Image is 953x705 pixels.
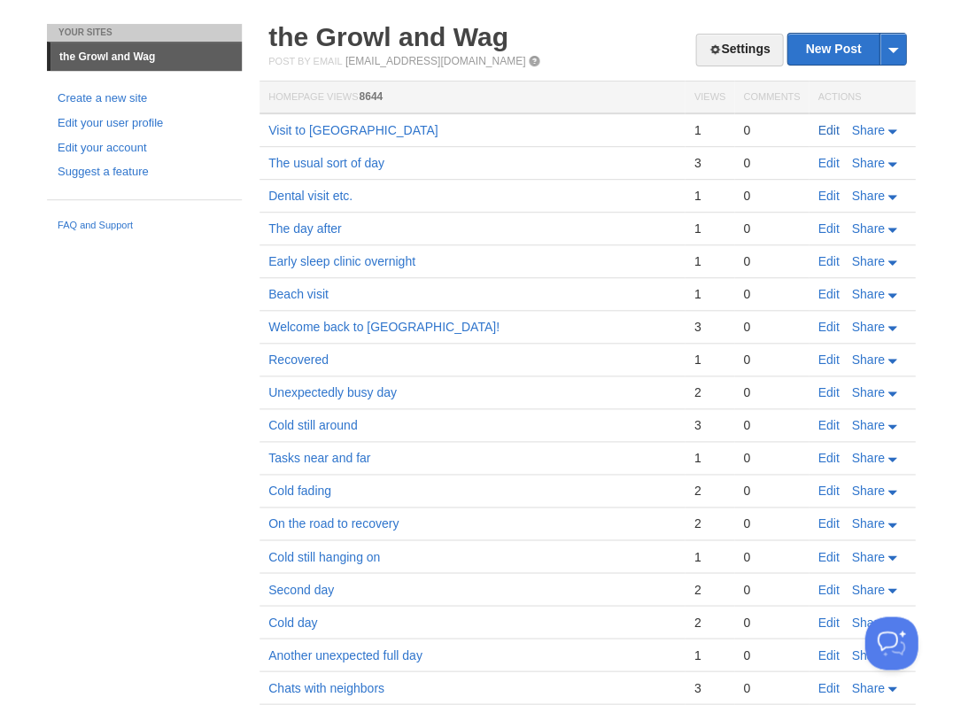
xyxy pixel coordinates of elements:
[817,582,839,596] a: Edit
[268,451,370,465] a: Tasks near and far
[743,253,800,269] div: 0
[268,123,438,137] a: Visit to [GEOGRAPHIC_DATA]
[693,188,724,204] div: 1
[693,417,724,433] div: 3
[817,221,839,236] a: Edit
[58,114,231,133] a: Edit your user profile
[851,516,884,531] span: Share
[47,24,242,42] li: Your Sites
[268,647,422,662] a: Another unexpected full day
[345,55,525,67] a: [EMAIL_ADDRESS][DOMAIN_NAME]
[817,451,839,465] a: Edit
[817,123,839,137] a: Edit
[851,189,884,203] span: Share
[743,679,800,695] div: 0
[743,483,800,499] div: 0
[268,156,384,170] a: The usual sort of day
[58,89,231,108] a: Create a new site
[359,90,383,103] span: 8644
[817,615,839,629] a: Edit
[743,614,800,630] div: 0
[260,81,685,114] th: Homepage Views
[693,548,724,564] div: 1
[851,484,884,498] span: Share
[268,385,397,399] a: Unexpectedly busy day
[268,516,399,531] a: On the road to recovery
[851,287,884,301] span: Share
[743,581,800,597] div: 0
[268,582,334,596] a: Second day
[817,484,839,498] a: Edit
[851,320,884,334] span: Share
[58,139,231,158] a: Edit your account
[851,221,884,236] span: Share
[268,221,342,236] a: The day after
[693,253,724,269] div: 1
[743,286,800,302] div: 0
[817,287,839,301] a: Edit
[693,581,724,597] div: 2
[734,81,809,114] th: Comments
[817,418,839,432] a: Edit
[50,43,242,71] a: the Growl and Wag
[693,122,724,138] div: 1
[743,548,800,564] div: 0
[693,679,724,695] div: 3
[268,287,329,301] a: Beach visit
[268,254,415,268] a: Early sleep clinic overnight
[743,352,800,368] div: 0
[693,450,724,466] div: 1
[268,549,380,563] a: Cold still hanging on
[268,22,508,51] a: the Growl and Wag
[693,384,724,400] div: 2
[817,516,839,531] a: Edit
[58,218,231,234] a: FAQ and Support
[268,189,353,203] a: Dental visit etc.
[743,122,800,138] div: 0
[743,417,800,433] div: 0
[817,254,839,268] a: Edit
[851,352,884,367] span: Share
[817,680,839,694] a: Edit
[851,254,884,268] span: Share
[685,81,733,114] th: Views
[851,680,884,694] span: Share
[817,385,839,399] a: Edit
[817,156,839,170] a: Edit
[851,156,884,170] span: Share
[268,615,317,629] a: Cold day
[268,484,331,498] a: Cold fading
[787,34,905,65] a: New Post
[743,319,800,335] div: 0
[693,286,724,302] div: 1
[268,320,500,334] a: Welcome back to [GEOGRAPHIC_DATA]!
[817,549,839,563] a: Edit
[743,384,800,400] div: 0
[693,515,724,531] div: 2
[851,385,884,399] span: Share
[693,319,724,335] div: 3
[693,221,724,236] div: 1
[693,155,724,171] div: 3
[743,647,800,662] div: 0
[693,614,724,630] div: 2
[268,418,357,432] a: Cold still around
[817,189,839,203] a: Edit
[743,221,800,236] div: 0
[851,549,884,563] span: Share
[58,163,231,182] a: Suggest a feature
[851,451,884,465] span: Share
[743,515,800,531] div: 0
[817,352,839,367] a: Edit
[851,418,884,432] span: Share
[268,56,342,66] span: Post by Email
[743,188,800,204] div: 0
[809,81,915,114] th: Actions
[268,352,329,367] a: Recovered
[864,616,918,670] iframe: Help Scout Beacon - Open
[743,155,800,171] div: 0
[693,647,724,662] div: 1
[268,680,384,694] a: Chats with neighbors
[851,615,884,629] span: Share
[851,647,884,662] span: Share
